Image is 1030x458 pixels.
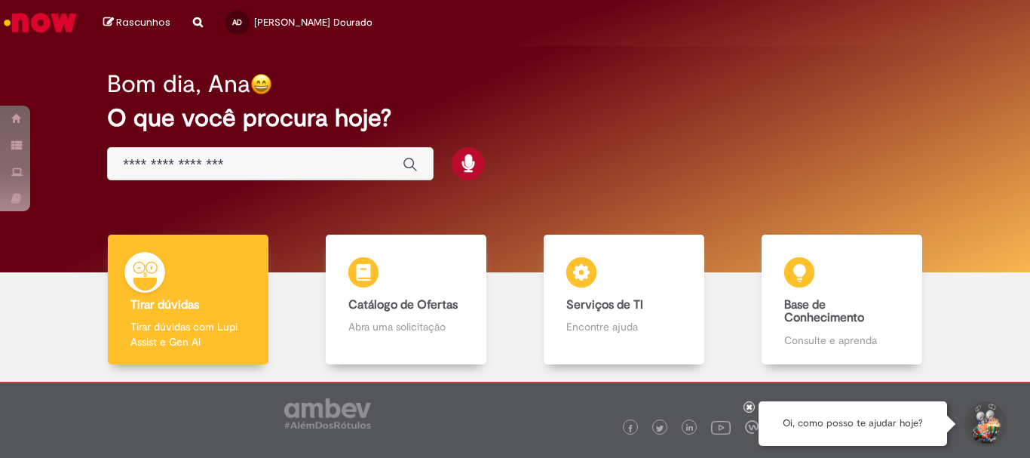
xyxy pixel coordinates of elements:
[103,16,170,30] a: Rascunhos
[2,8,79,38] img: ServiceNow
[250,73,272,95] img: happy-face.png
[784,297,864,326] b: Base de Conhecimento
[79,235,297,365] a: Tirar dúvidas Tirar dúvidas com Lupi Assist e Gen Ai
[759,401,947,446] div: Oi, como posso te ajudar hoje?
[627,425,634,432] img: logo_footer_facebook.png
[566,297,643,312] b: Serviços de TI
[784,333,899,348] p: Consulte e aprenda
[130,297,199,312] b: Tirar dúvidas
[686,424,694,433] img: logo_footer_linkedin.png
[116,15,170,29] span: Rascunhos
[107,105,923,131] h2: O que você procura hoje?
[962,401,1007,447] button: Iniciar Conversa de Suporte
[566,319,681,334] p: Encontre ajuda
[107,71,250,97] h2: Bom dia, Ana
[656,425,664,432] img: logo_footer_twitter.png
[711,417,731,437] img: logo_footer_youtube.png
[348,319,463,334] p: Abra uma solicitação
[130,319,245,349] p: Tirar dúvidas com Lupi Assist e Gen Ai
[515,235,733,365] a: Serviços de TI Encontre ajuda
[232,17,242,27] span: AD
[297,235,515,365] a: Catálogo de Ofertas Abra uma solicitação
[348,297,458,312] b: Catálogo de Ofertas
[745,420,759,434] img: logo_footer_workplace.png
[254,16,372,29] span: [PERSON_NAME] Dourado
[733,235,951,365] a: Base de Conhecimento Consulte e aprenda
[284,398,371,429] img: logo_footer_ambev_rotulo_gray.png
